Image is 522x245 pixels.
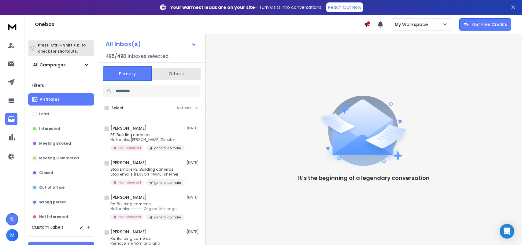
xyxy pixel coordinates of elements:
p: My Workspace [395,21,430,28]
span: Ctrl + Shift + k [50,42,80,49]
p: No thanks ------ Original Message [110,206,184,211]
p: No thanks, [PERSON_NAME] Director [110,137,184,142]
h1: [PERSON_NAME] [110,160,147,166]
button: Wrong person [28,196,94,208]
p: Get Free Credits [472,21,507,28]
button: Others [152,67,201,80]
button: Out of office [28,181,94,194]
p: Interested [39,126,60,131]
p: Not Interested [39,214,68,219]
h3: Filters [28,81,94,90]
button: Meeting Booked [28,137,94,150]
button: M [6,229,18,241]
h1: [PERSON_NAME] [110,229,147,235]
h1: [PERSON_NAME] [110,194,147,200]
p: Meeting Completed [39,156,79,161]
button: All Campaigns [28,59,94,71]
h1: All Inbox(s) [106,41,141,47]
p: general ob main [154,180,181,185]
p: Re: Building cameras [110,236,184,241]
p: Out of office [39,185,65,190]
h3: Custom Labels [32,224,64,230]
h1: Onebox [35,21,364,28]
a: Reach Out Now [326,2,363,12]
p: Press to check for shortcuts. [38,42,86,54]
img: logo [6,21,18,32]
h1: All Campaigns [33,62,66,68]
p: Wrong person [39,200,67,205]
label: Select [112,106,124,110]
p: Closed [39,170,53,175]
button: Get Free Credits [459,18,511,31]
p: general ob main [154,215,181,220]
span: 498 / 498 [106,53,126,60]
button: All Inbox(s) [101,38,202,50]
p: [DATE] [187,229,200,234]
p: RE: Building cameras [110,132,184,137]
p: It’s the beginning of a legendary conversation [298,174,430,182]
p: [DATE] [187,195,200,200]
button: Meeting Completed [28,152,94,164]
button: Interested [28,123,94,135]
button: Primary [103,66,152,81]
p: – Turn visits into conversations [170,4,321,10]
p: All Status [40,97,59,102]
button: Not Interested [28,211,94,223]
button: Closed [28,167,94,179]
button: Lead [28,108,94,120]
p: Reach Out Now [328,4,361,10]
p: Not Interested [118,215,141,219]
h1: [PERSON_NAME] [110,125,147,131]
div: Open Intercom Messenger [500,224,514,239]
strong: Your warmest leads are on your site [170,4,255,10]
p: Not Interested [118,146,141,150]
button: All Status [28,93,94,106]
p: Lead [39,112,49,117]
p: Stop Emails RE: Building cameras [110,167,184,172]
p: [DATE] [187,160,200,165]
p: Not Interested [118,180,141,185]
p: [DATE] [187,126,200,131]
h3: Inboxes selected [128,53,168,60]
p: Re: Building cameras [110,202,184,206]
p: Meeting Booked [39,141,71,146]
p: Stop emails [PERSON_NAME] she/her [110,172,184,177]
p: general ob main [154,146,181,150]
